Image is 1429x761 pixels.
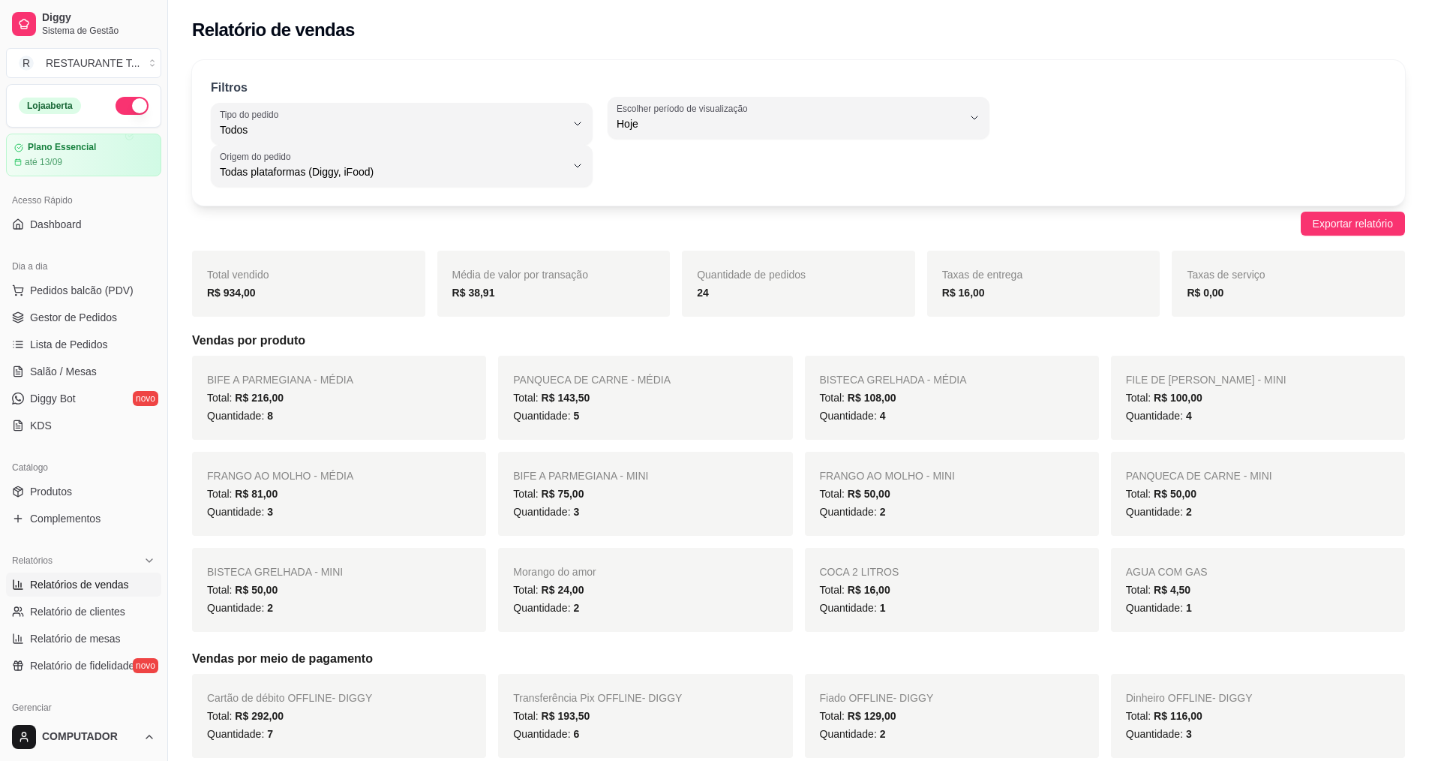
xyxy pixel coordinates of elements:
[1126,602,1192,614] span: Quantidade:
[542,710,590,722] span: R$ 193,50
[207,566,343,578] span: BISTECA GRELHADA - MINI
[30,283,134,298] span: Pedidos balcão (PDV)
[6,600,161,624] a: Relatório de clientes
[28,142,96,153] article: Plano Essencial
[820,488,890,500] span: Total:
[1126,584,1190,596] span: Total:
[267,410,273,422] span: 8
[211,103,593,145] button: Tipo do pedidoTodos
[6,278,161,302] button: Pedidos balcão (PDV)
[848,710,896,722] span: R$ 129,00
[6,480,161,504] a: Produtos
[1154,710,1202,722] span: R$ 116,00
[1126,374,1286,386] span: FILE DE [PERSON_NAME] - MINI
[30,364,97,379] span: Salão / Mesas
[697,287,709,299] strong: 24
[573,728,579,740] span: 6
[697,269,806,281] span: Quantidade de pedidos
[207,506,273,518] span: Quantidade:
[942,269,1022,281] span: Taxas de entrega
[513,566,596,578] span: Morango do amor
[1313,215,1393,232] span: Exportar relatório
[1186,602,1192,614] span: 1
[513,584,584,596] span: Total:
[207,710,284,722] span: Total:
[820,602,886,614] span: Quantidade:
[820,506,886,518] span: Quantidade:
[207,602,273,614] span: Quantidade:
[848,488,890,500] span: R$ 50,00
[6,456,161,480] div: Catálogo
[1126,728,1192,740] span: Quantidade:
[235,584,278,596] span: R$ 50,00
[513,602,579,614] span: Quantidade:
[30,418,52,433] span: KDS
[211,145,593,187] button: Origem do pedidoTodas plataformas (Diggy, iFood)
[848,392,896,404] span: R$ 108,00
[42,730,137,744] span: COMPUTADOR
[6,254,161,278] div: Dia a dia
[513,692,682,704] span: Transferência Pix OFFLINE - DIGGY
[1187,269,1265,281] span: Taxas de serviço
[513,470,648,482] span: BIFE A PARMEGIANA - MINI
[1187,287,1223,299] strong: R$ 0,00
[1186,410,1192,422] span: 4
[1126,410,1192,422] span: Quantidade:
[30,511,101,526] span: Complementos
[207,410,273,422] span: Quantidade:
[6,188,161,212] div: Acesso Rápido
[6,507,161,531] a: Complementos
[207,488,278,500] span: Total:
[207,584,278,596] span: Total:
[30,631,121,646] span: Relatório de mesas
[220,108,284,121] label: Tipo do pedido
[513,728,579,740] span: Quantidade:
[30,577,129,592] span: Relatórios de vendas
[6,48,161,78] button: Select a team
[6,6,161,42] a: DiggySistema de Gestão
[880,410,886,422] span: 4
[1126,470,1272,482] span: PANQUECA DE CARNE - MINI
[46,56,140,71] div: RESTAURANTE T ...
[1126,488,1196,500] span: Total:
[235,392,284,404] span: R$ 216,00
[220,150,296,163] label: Origem do pedido
[6,332,161,356] a: Lista de Pedidos
[942,287,985,299] strong: R$ 16,00
[1126,566,1208,578] span: AGUA COM GAS
[1126,506,1192,518] span: Quantidade:
[542,488,584,500] span: R$ 75,00
[235,710,284,722] span: R$ 292,00
[608,97,989,139] button: Escolher período de visualizaçãoHoje
[207,392,284,404] span: Total:
[820,710,896,722] span: Total:
[6,414,161,438] a: KDS
[6,387,161,411] a: Diggy Botnovo
[573,410,579,422] span: 5
[513,410,579,422] span: Quantidade:
[513,488,584,500] span: Total:
[192,650,1405,668] h5: Vendas por meio de pagamento
[1154,488,1196,500] span: R$ 50,00
[820,392,896,404] span: Total:
[25,156,62,168] article: até 13/09
[207,287,256,299] strong: R$ 934,00
[267,602,273,614] span: 2
[207,728,273,740] span: Quantidade:
[513,374,671,386] span: PANQUECA DE CARNE - MÉDIA
[542,392,590,404] span: R$ 143,50
[513,710,590,722] span: Total:
[30,391,76,406] span: Diggy Bot
[30,337,108,352] span: Lista de Pedidos
[42,11,155,25] span: Diggy
[1154,392,1202,404] span: R$ 100,00
[617,102,752,115] label: Escolher período de visualização
[235,488,278,500] span: R$ 81,00
[6,719,161,755] button: COMPUTADOR
[820,410,886,422] span: Quantidade:
[192,332,1405,350] h5: Vendas por produto
[30,658,134,673] span: Relatório de fidelidade
[30,604,125,619] span: Relatório de clientes
[1186,506,1192,518] span: 2
[820,584,890,596] span: Total:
